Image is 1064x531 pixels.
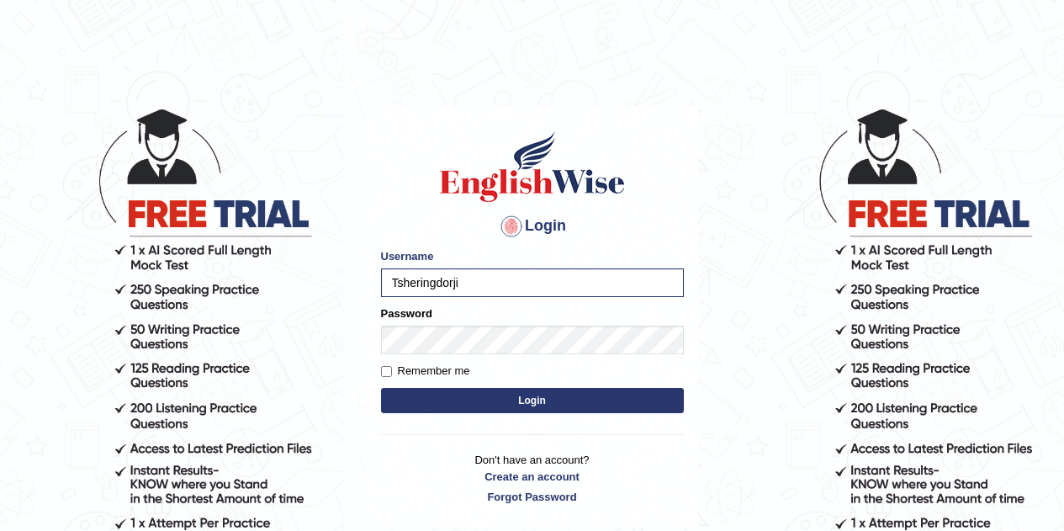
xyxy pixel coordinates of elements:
label: Remember me [381,363,470,380]
img: Logo of English Wise sign in for intelligent practice with AI [437,129,628,204]
label: Username [381,248,434,264]
input: Remember me [381,366,392,377]
button: Login [381,388,684,413]
a: Forgot Password [381,489,684,505]
a: Create an account [381,469,684,485]
h4: Login [381,213,684,240]
label: Password [381,305,432,321]
p: Don't have an account? [381,452,684,504]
